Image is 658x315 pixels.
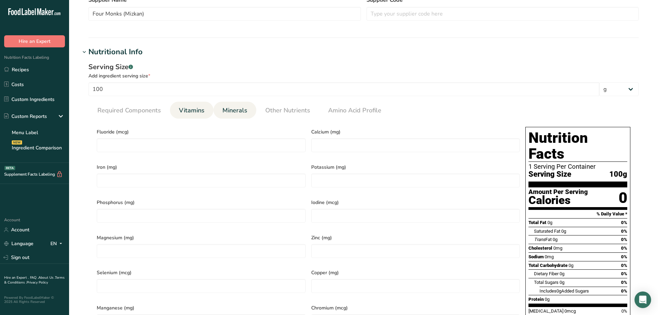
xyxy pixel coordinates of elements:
span: Fat [534,237,552,242]
span: Minerals [222,106,247,115]
div: NEW [12,140,22,145]
span: 0mg [553,245,562,251]
span: Sodium [528,254,544,259]
a: Terms & Conditions . [4,275,65,285]
span: Saturated Fat [534,229,560,234]
div: Amount Per Serving [528,189,588,195]
input: Type your supplier name here [88,7,361,21]
div: Add ingredient serving size [88,72,639,80]
span: Calcium (mg) [311,128,520,136]
span: Fluoride (mcg) [97,128,306,136]
span: 0% [621,254,627,259]
div: EN [50,240,65,248]
span: Other Nutrients [265,106,310,115]
a: Privacy Policy [27,280,48,285]
span: 0g [569,263,573,268]
div: Custom Reports [4,113,47,120]
span: Serving Size [528,170,571,179]
span: 0g [561,229,566,234]
div: Powered By FoodLabelMaker © 2025 All Rights Reserved [4,296,65,304]
span: Zinc (mg) [311,234,520,241]
span: 0% [621,237,627,242]
span: 0% [621,229,627,234]
input: Type your serving size here [88,82,599,96]
div: 1 Serving Per Container [528,163,627,170]
span: Phosphorus (mg) [97,199,306,206]
span: 0mg [545,254,554,259]
span: 0% [621,280,627,285]
span: Protein [528,297,544,302]
span: Cholesterol [528,245,552,251]
span: Total Fat [528,220,546,225]
span: 100g [609,170,627,179]
a: About Us . [38,275,55,280]
span: 0g [545,297,550,302]
span: Dietary Fiber [534,271,559,276]
div: BETA [4,166,15,170]
span: Manganese (mg) [97,304,306,312]
button: Hire an Expert [4,35,65,47]
span: [MEDICAL_DATA] [528,308,563,314]
span: 0g [560,280,564,285]
span: Chromium (mcg) [311,304,520,312]
span: 0mcg [564,308,576,314]
span: Iodine (mcg) [311,199,520,206]
span: 0% [621,271,627,276]
span: Vitamins [179,106,204,115]
div: Serving Size [88,62,639,72]
span: Includes Added Sugars [540,288,589,294]
section: % Daily Value * [528,210,627,218]
span: Iron (mg) [97,164,306,171]
span: Total Carbohydrate [528,263,568,268]
span: Selenium (mcg) [97,269,306,276]
span: Amino Acid Profile [328,106,381,115]
span: 0g [553,237,557,242]
span: 0% [621,263,627,268]
span: 0g [560,271,564,276]
div: Open Intercom Messenger [635,291,651,308]
div: Nutritional Info [88,46,143,58]
span: Copper (mg) [311,269,520,276]
div: 0 [619,189,627,207]
span: 0% [621,220,627,225]
a: Hire an Expert . [4,275,29,280]
span: 0% [621,308,627,314]
a: FAQ . [30,275,38,280]
span: Potassium (mg) [311,164,520,171]
div: Calories [528,195,588,205]
span: 0g [547,220,552,225]
span: Magnesium (mg) [97,234,306,241]
a: Language [4,238,34,250]
input: Type your supplier code here [366,7,639,21]
span: 0% [621,245,627,251]
h1: Nutrition Facts [528,130,627,162]
i: Trans [534,237,545,242]
span: Required Components [97,106,161,115]
span: 0g [556,288,561,294]
span: 0% [621,288,627,294]
span: Total Sugars [534,280,559,285]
